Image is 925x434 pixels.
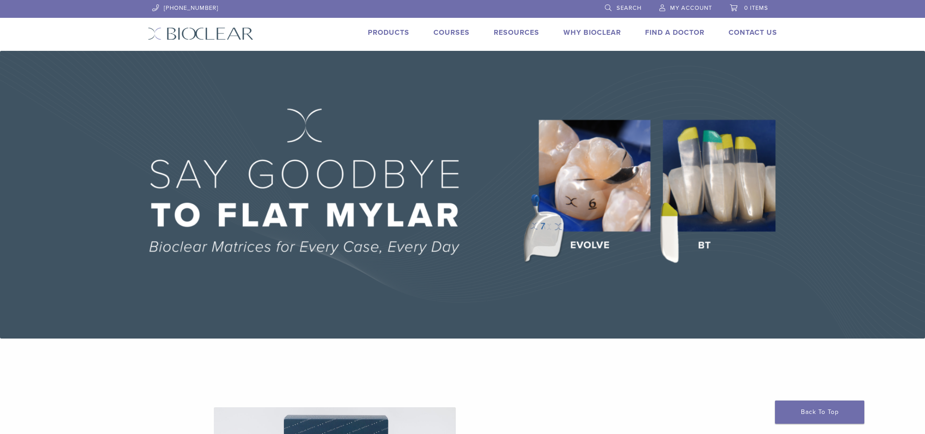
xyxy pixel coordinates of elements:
[670,4,712,12] span: My Account
[148,27,254,40] img: Bioclear
[645,28,704,37] a: Find A Doctor
[744,4,768,12] span: 0 items
[433,28,470,37] a: Courses
[494,28,539,37] a: Resources
[729,28,777,37] a: Contact Us
[617,4,642,12] span: Search
[775,401,864,424] a: Back To Top
[368,28,409,37] a: Products
[563,28,621,37] a: Why Bioclear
